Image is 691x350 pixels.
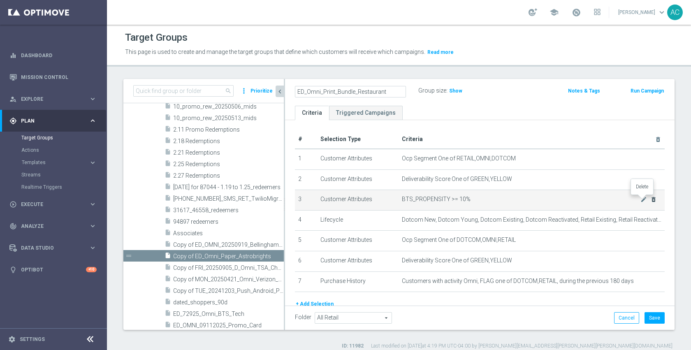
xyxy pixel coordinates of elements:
[240,85,248,97] i: more_vert
[165,241,171,250] i: insert_drive_file
[550,8,559,17] span: school
[173,115,284,122] span: 10_promo_rew_20250513_mids
[640,196,647,203] i: mode_edit
[276,88,284,95] i: chevron_left
[9,244,89,252] div: Data Studio
[9,66,97,88] div: Mission Control
[9,118,97,124] button: gps_fixed Plan keyboard_arrow_right
[173,126,284,133] span: 2.11 Promo Redemptions
[9,95,89,103] div: Explore
[9,201,97,208] button: play_circle_outline Execute keyboard_arrow_right
[165,275,171,285] i: insert_drive_file
[173,184,284,191] span: 2.4.25 for 87044 - 1.19 to 1.25_redeemers
[317,251,399,271] td: Customer Attributes
[9,52,17,59] i: equalizer
[9,245,97,251] div: Data Studio keyboard_arrow_right
[125,32,188,44] h1: Target Groups
[614,312,639,324] button: Cancel
[9,267,97,273] button: lightbulb Optibot +10
[165,148,171,158] i: insert_drive_file
[89,159,97,167] i: keyboard_arrow_right
[9,259,97,280] div: Optibot
[402,196,641,203] span: BTS_PROPENSITY >= 10%
[173,138,284,145] span: 2.18 Redemptions
[165,183,171,192] i: insert_drive_file
[165,195,171,204] i: insert_drive_file
[21,132,106,144] div: Target Groups
[9,52,97,59] div: equalizer Dashboard
[165,218,171,227] i: insert_drive_file
[21,169,106,181] div: Streams
[317,231,399,251] td: Customer Attributes
[9,117,89,125] div: Plan
[165,310,171,319] i: insert_drive_file
[21,147,86,153] a: Actions
[402,257,512,264] span: Deliverability Score One of GREEN,YELLOW
[173,207,284,214] span: 31617_46558_redeemers
[617,6,667,19] a: [PERSON_NAME]keyboard_arrow_down
[446,87,448,94] label: :
[173,299,284,306] span: dated_shoppers_90d
[295,314,311,321] label: Folder
[173,103,284,110] span: 10_promo_rew_20250506_mids
[21,66,97,88] a: Mission Control
[317,190,399,211] td: Customer Attributes
[9,74,97,81] button: Mission Control
[9,95,17,103] i: person_search
[418,87,446,94] label: Group size
[295,210,317,231] td: 4
[133,85,234,97] input: Quick find group or folder
[9,223,17,230] i: track_changes
[295,299,334,308] button: + Add Selection
[371,343,672,350] label: Last modified on [DATE] at 4:19 PM UTC-04:00 by [PERSON_NAME][EMAIL_ADDRESS][PERSON_NAME][PERSON_...
[21,181,106,193] div: Realtime Triggers
[165,229,171,239] i: insert_drive_file
[173,195,284,202] span: 20250918_SMS_RET_TwilioMigration1
[173,172,284,179] span: 2.27 Redemptions
[317,271,399,292] td: Purchase History
[173,287,284,294] span: Copy of TUE_20241203_Push_Android_Print_Promo
[173,149,284,156] span: 2.21 Redemptions
[165,160,171,169] i: insert_drive_file
[21,144,106,156] div: Actions
[295,86,406,97] input: Enter a name for this target group
[295,251,317,271] td: 6
[295,190,317,211] td: 3
[21,118,89,123] span: Plan
[402,278,634,285] span: Customers with activity Omni, FLAG one of DOTCOM,RETAIL, during the previous 180 days
[645,312,665,324] button: Save
[165,137,171,146] i: insert_drive_file
[295,149,317,169] td: 1
[165,172,171,181] i: insert_drive_file
[9,96,97,102] button: person_search Explore keyboard_arrow_right
[173,218,284,225] span: 94897 redeemers
[21,246,89,250] span: Data Studio
[655,136,661,143] i: delete_forever
[342,343,364,350] label: ID: 11982
[21,156,106,169] div: Templates
[21,159,97,166] button: Templates keyboard_arrow_right
[89,222,97,230] i: keyboard_arrow_right
[9,44,97,66] div: Dashboard
[89,95,97,103] i: keyboard_arrow_right
[89,117,97,125] i: keyboard_arrow_right
[402,216,661,223] span: Dotcom New, Dotcom Young, Dotcom Existing, Dotcom Reactivated, Retail Existing, Retail Reactivated
[165,287,171,296] i: insert_drive_file
[567,86,601,95] button: Notes & Tags
[22,160,89,165] div: Templates
[295,231,317,251] td: 5
[21,44,97,66] a: Dashboard
[173,276,284,283] span: Copy of MON_20250421_Omni_Verizon_Store
[173,311,284,318] span: ED_72925_Omni_BTS_Tech
[165,125,171,135] i: insert_drive_file
[165,321,171,331] i: insert_drive_file
[9,266,17,274] i: lightbulb
[22,160,81,165] span: Templates
[9,223,89,230] div: Analyze
[9,223,97,229] button: track_changes Analyze keyboard_arrow_right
